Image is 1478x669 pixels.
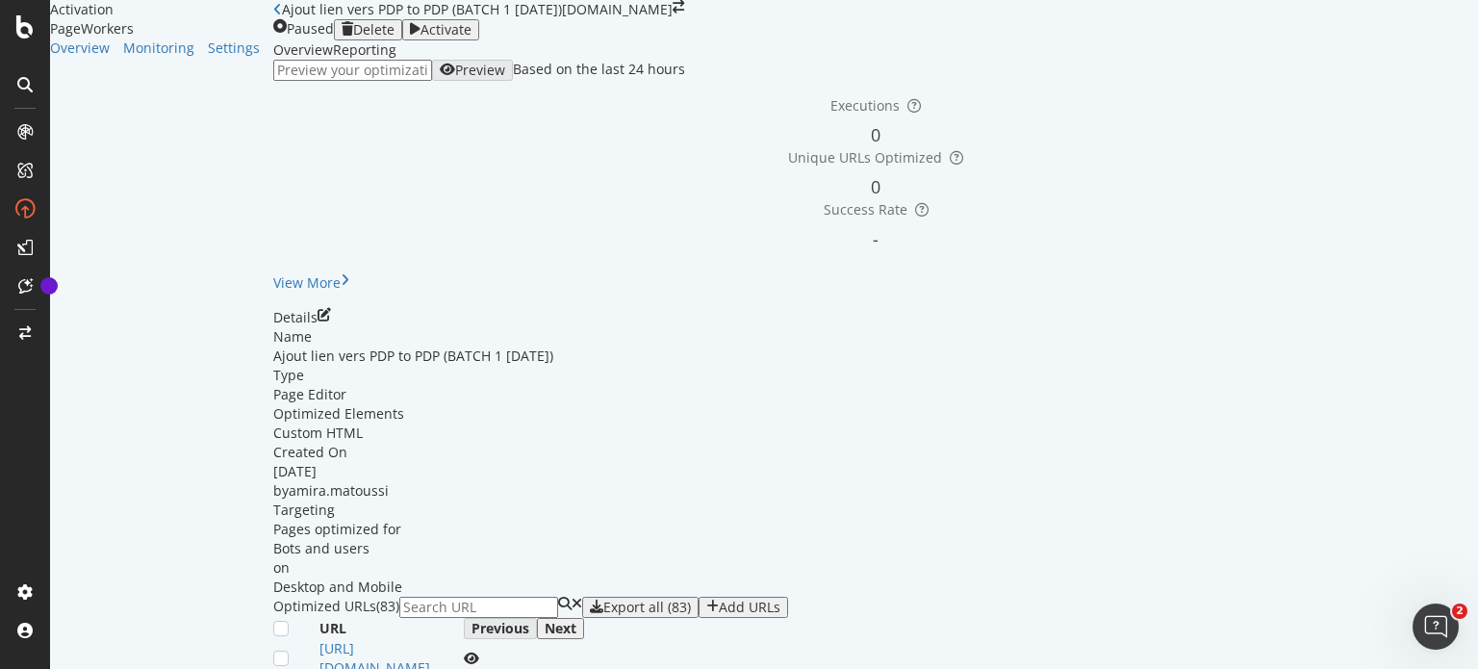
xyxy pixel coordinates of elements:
span: Executions [830,96,900,115]
input: Preview your optimization on a URL [273,60,432,81]
button: Previous [464,618,537,639]
div: Targeting [273,501,1478,520]
button: Export all (83) [582,597,699,618]
div: neutral label [273,424,363,443]
a: Settings [208,39,260,58]
div: Based on the last 24 hours [513,60,685,81]
div: Next [545,621,576,636]
div: Preview [455,63,505,78]
button: Next [537,618,584,639]
span: 0 [871,123,880,146]
span: - [873,227,879,250]
span: Custom HTML [273,424,363,442]
div: Created On [273,443,1478,462]
div: Tooltip anchor [40,277,58,295]
div: Ajout lien vers PDP to PDP (BATCH 1 [DATE]) [273,347,1478,366]
a: Overview [50,39,110,58]
button: Delete [334,19,402,40]
span: Success Rate [824,200,907,219]
div: Reporting [333,40,396,60]
div: URL [319,619,346,638]
i: eye [464,652,479,665]
div: Bots and users [273,539,1478,558]
div: Pages optimized for on [273,520,1478,597]
div: Name [273,327,1478,347]
div: Type [273,366,1478,385]
div: Optimized URLs (83) [273,597,399,618]
div: Previous [471,621,529,636]
div: Desktop and Mobile [273,578,1478,597]
button: Preview [432,60,513,81]
div: Optimized Elements [273,404,1478,424]
div: PageWorkers [50,19,273,39]
button: Activate [402,19,479,40]
a: View More [273,273,349,293]
input: Search URL [399,597,558,618]
div: Delete [353,22,395,38]
div: Paused [287,19,334,40]
div: Export all (83) [603,600,691,615]
div: Overview [273,40,333,60]
div: by amira.matoussi [273,481,1478,501]
span: Unique URLs Optimized [788,148,942,167]
a: Monitoring [123,39,194,58]
iframe: Intercom live chat [1413,604,1459,650]
div: pen-to-square [318,308,331,322]
button: Add URLs [699,597,788,618]
div: Activate [420,22,471,38]
span: Page Editor [273,385,346,403]
div: Add URLs [719,600,780,615]
span: 2 [1452,604,1467,619]
span: 0 [871,175,880,198]
div: Details [273,308,318,327]
div: View More [273,273,341,293]
div: neutral label [273,385,346,404]
a: Click to go back [273,3,282,16]
div: [DATE] [273,462,1478,501]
